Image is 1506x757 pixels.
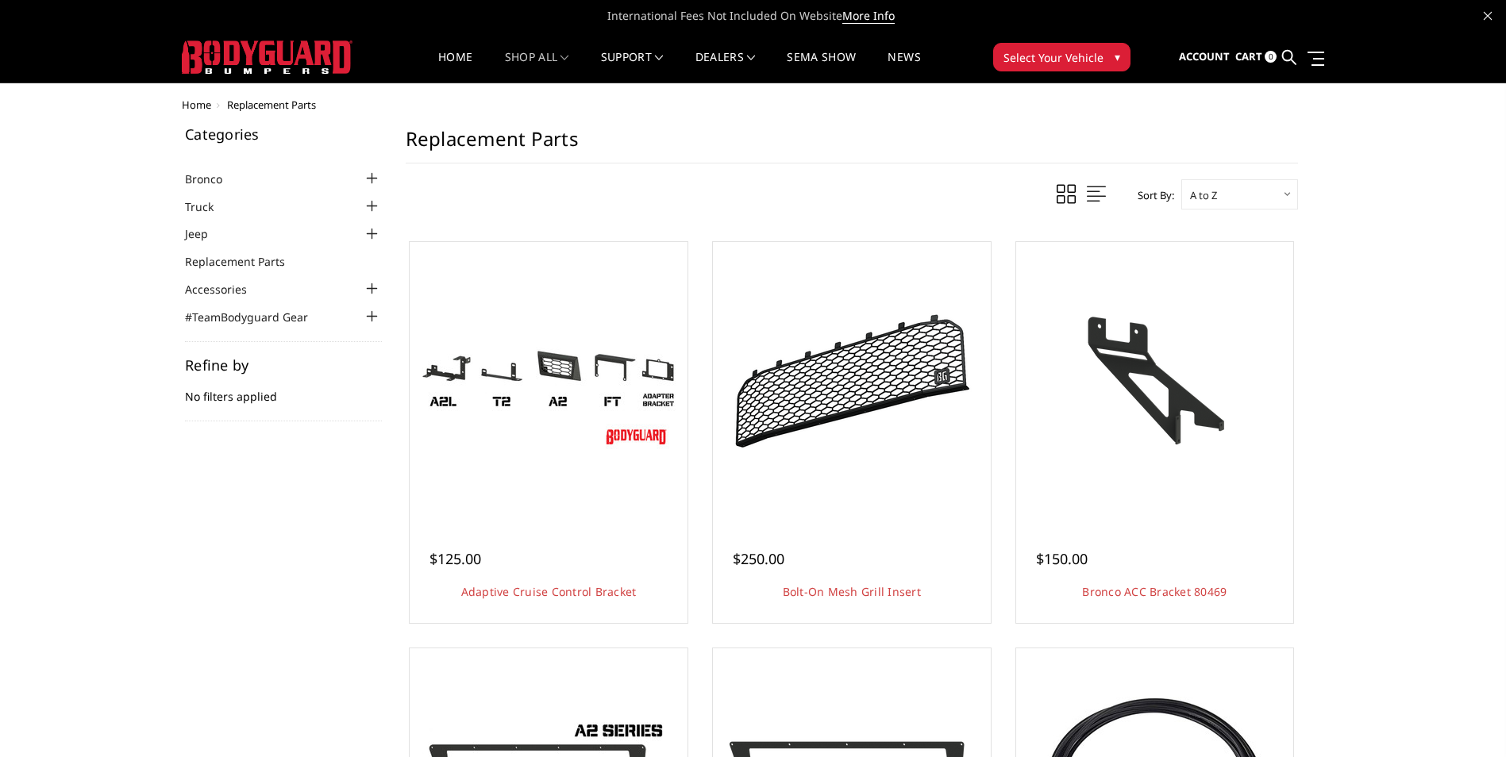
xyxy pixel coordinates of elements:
[438,52,472,83] a: Home
[422,309,676,452] img: Adaptive Cruise Control Bracket
[185,358,382,421] div: No filters applied
[406,127,1298,163] h1: Replacement Parts
[733,549,784,568] span: $250.00
[888,52,920,83] a: News
[1020,246,1290,516] a: Bronco ACC Bracket 80469
[185,253,305,270] a: Replacement Parts
[182,40,352,74] img: BODYGUARD BUMPERS
[185,198,233,215] a: Truck
[185,171,242,187] a: Bronco
[1265,51,1277,63] span: 0
[185,309,328,325] a: #TeamBodyguard Gear
[1082,584,1227,599] a: Bronco ACC Bracket 80469
[842,8,895,24] a: More Info
[185,281,267,298] a: Accessories
[1129,183,1174,207] label: Sort By:
[185,127,382,141] h5: Categories
[601,52,664,83] a: Support
[695,52,756,83] a: Dealers
[1036,549,1088,568] span: $150.00
[414,246,684,516] a: Adaptive Cruise Control Bracket
[1235,36,1277,79] a: Cart 0
[717,246,987,516] a: Bolt-On Mesh Grill Insert
[783,584,921,599] a: Bolt-On Mesh Grill Insert
[185,358,382,372] h5: Refine by
[461,584,637,599] a: Adaptive Cruise Control Bracket
[1179,36,1230,79] a: Account
[1179,49,1230,63] span: Account
[1115,48,1120,65] span: ▾
[787,52,856,83] a: SEMA Show
[1003,49,1104,66] span: Select Your Vehicle
[725,308,979,454] img: Bolt-On Mesh Grill Insert
[1027,309,1281,452] img: Bronco ACC Bracket 80469
[505,52,569,83] a: shop all
[429,549,481,568] span: $125.00
[185,225,228,242] a: Jeep
[993,43,1130,71] button: Select Your Vehicle
[1235,49,1262,63] span: Cart
[227,98,316,112] span: Replacement Parts
[182,98,211,112] a: Home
